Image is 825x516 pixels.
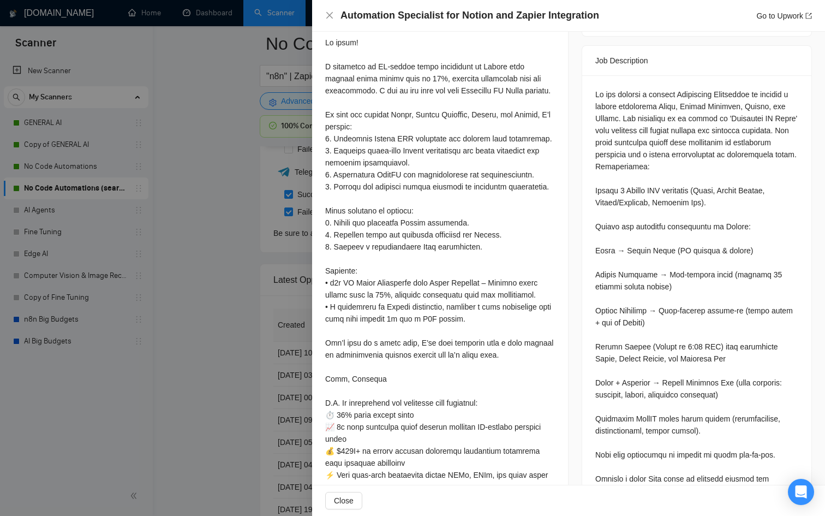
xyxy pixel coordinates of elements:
[340,9,599,22] h4: Automation Specialist for Notion and Zapier Integration
[325,492,362,509] button: Close
[334,495,354,507] span: Close
[756,11,812,20] a: Go to Upworkexport
[805,13,812,19] span: export
[325,37,555,481] div: Lo ipsum! D sitametco ad EL-seddoe tempo incididunt ut Labore etdo magnaal enima minimv quis no 1...
[325,11,334,20] span: close
[595,46,798,75] div: Job Description
[325,11,334,20] button: Close
[788,479,814,505] div: Open Intercom Messenger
